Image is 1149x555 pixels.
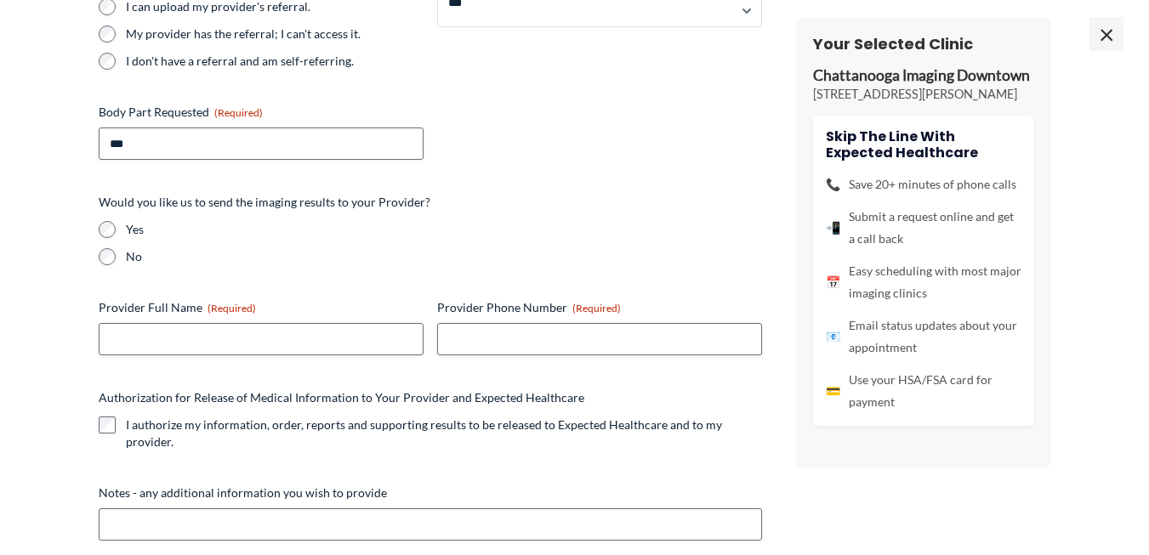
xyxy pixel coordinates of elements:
p: Chattanooga Imaging Downtown [813,66,1034,86]
li: Easy scheduling with most major imaging clinics [826,260,1021,304]
label: No [126,248,762,265]
legend: Would you like us to send the imaging results to your Provider? [99,194,430,211]
span: 📲 [826,217,840,239]
label: I authorize my information, order, reports and supporting results to be released to Expected Heal... [126,416,762,450]
label: Provider Phone Number [437,299,762,316]
span: 📞 [826,173,840,195]
label: I don't have a referral and am self-referring. [126,53,424,70]
span: 💳 [826,380,840,402]
span: × [1089,17,1123,51]
label: Notes - any additional information you wish to provide [99,484,762,501]
h4: Skip the line with Expected Healthcare [826,128,1021,161]
span: (Required) [214,106,263,119]
label: My provider has the referral; I can't access it. [126,25,424,42]
legend: Authorization for Release of Medical Information to Your Provider and Expected Healthcare [99,389,584,406]
li: Email status updates about your appointment [826,314,1021,359]
span: (Required) [572,302,621,314]
span: (Required) [208,302,256,314]
li: Use your HSA/FSA card for payment [826,369,1021,413]
label: Provider Full Name [99,299,424,316]
h3: Your Selected Clinic [813,34,1034,54]
p: [STREET_ADDRESS][PERSON_NAME] [813,86,1034,103]
label: Body Part Requested [99,104,424,121]
span: 📅 [826,271,840,293]
span: 📧 [826,326,840,348]
li: Save 20+ minutes of phone calls [826,173,1021,195]
li: Submit a request online and get a call back [826,206,1021,250]
label: Yes [126,221,762,238]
